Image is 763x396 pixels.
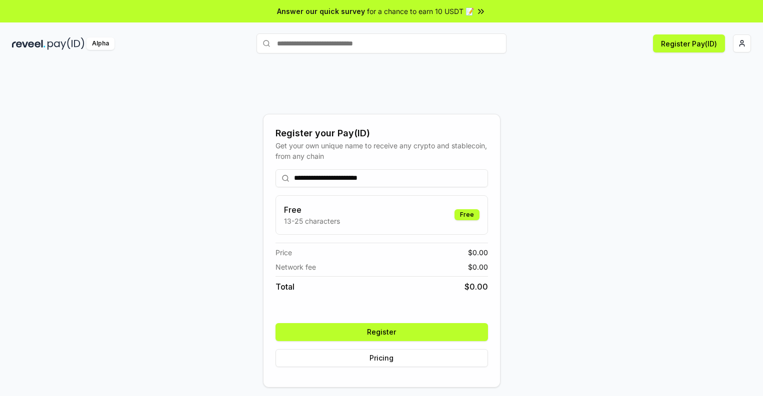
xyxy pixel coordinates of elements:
[284,204,340,216] h3: Free
[275,281,294,293] span: Total
[86,37,114,50] div: Alpha
[468,262,488,272] span: $ 0.00
[275,140,488,161] div: Get your own unique name to receive any crypto and stablecoin, from any chain
[454,209,479,220] div: Free
[275,247,292,258] span: Price
[275,262,316,272] span: Network fee
[275,126,488,140] div: Register your Pay(ID)
[284,216,340,226] p: 13-25 characters
[367,6,474,16] span: for a chance to earn 10 USDT 📝
[12,37,45,50] img: reveel_dark
[275,349,488,367] button: Pricing
[468,247,488,258] span: $ 0.00
[47,37,84,50] img: pay_id
[464,281,488,293] span: $ 0.00
[277,6,365,16] span: Answer our quick survey
[275,323,488,341] button: Register
[653,34,725,52] button: Register Pay(ID)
